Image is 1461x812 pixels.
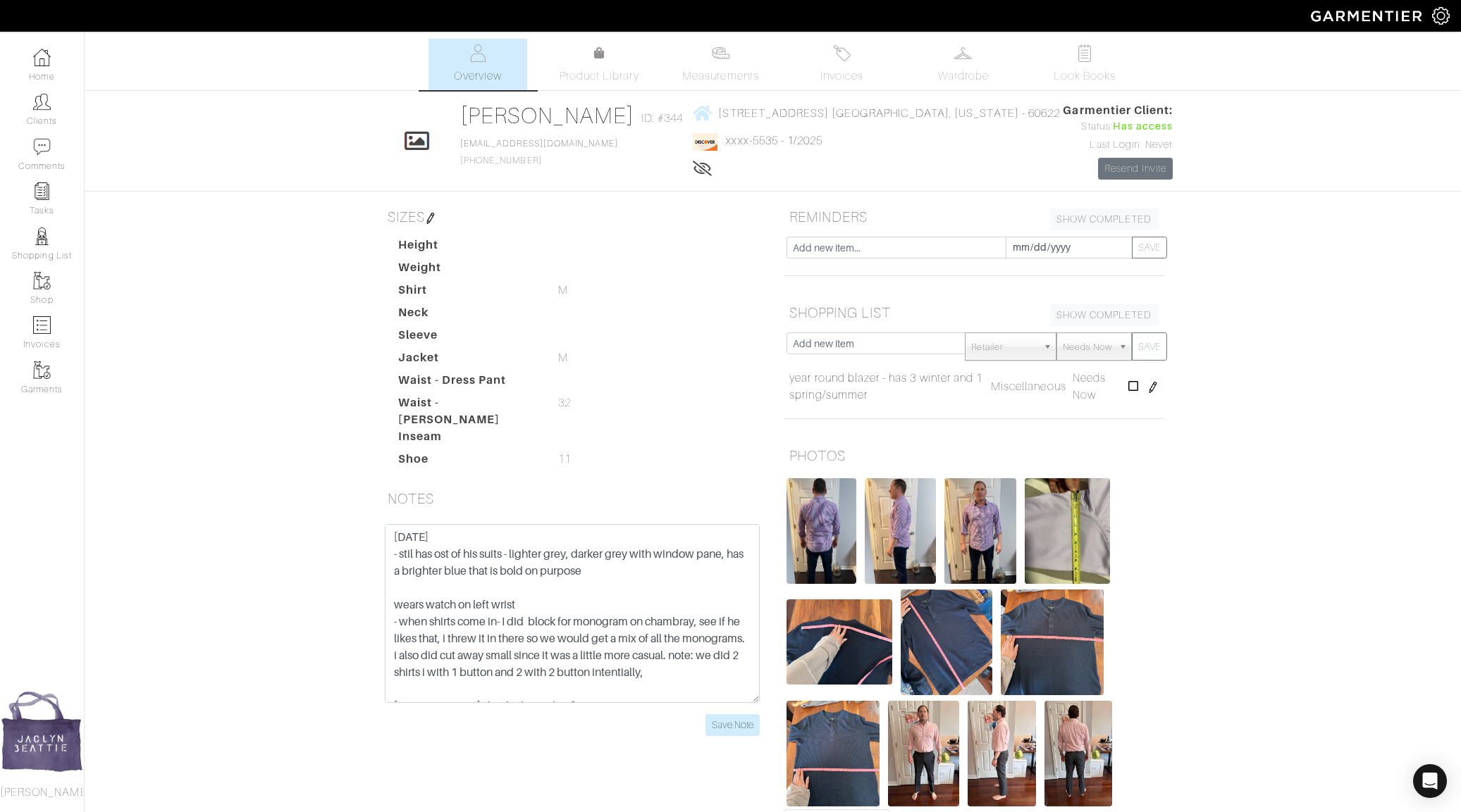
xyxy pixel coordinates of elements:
a: Overview [429,39,527,90]
div: Last Login: Never [1063,137,1173,153]
img: uMUM1B8gmFTHePFFfJCFDLD7 [787,478,856,584]
button: SAVE [1132,332,1167,361]
a: Resend Invite [1098,158,1173,180]
dt: Neck [388,304,548,327]
dt: Sleeve [388,327,548,349]
span: Measurements [682,68,759,85]
dt: Waist - Dress Pant [388,372,548,394]
img: basicinfo-40fd8af6dae0f16599ec9e87c0ef1c0a1fdea2edbe929e3d69a839185d80c458.svg [469,44,487,62]
input: Add new item... [787,237,1006,258]
a: [EMAIL_ADDRESS][DOMAIN_NAME] [460,139,618,149]
img: garments-icon-b7da505a4dc4fd61783c78ac3ca0ef83fa9d6f193b1c9dc38574b1d14d53ca28.png [33,272,51,289]
a: Wardrobe [914,39,1013,90]
span: [PHONE_NUMBER] [460,139,618,165]
a: SHOW COMPLETED [1050,304,1159,326]
div: Status: [1063,119,1173,135]
span: 11 [558,451,571,468]
dt: Weight [388,259,548,282]
h5: REMINDERS [784,203,1164,231]
textarea: [DATE] - stil has ost of his suits - lighter grey, darker grey with window pane, has a brighter b... [385,524,760,703]
img: garments-icon-b7da505a4dc4fd61783c78ac3ca0ef83fa9d6f193b1c9dc38574b1d14d53ca28.png [33,361,51,379]
img: HP9ZvfC4qc6cfc8K6nceRXuV [888,701,958,806]
span: Overview [454,68,501,85]
img: gear-icon-white-bd11855cb880d31180b6d7d6211b90ccbf57a29d726f0c71d8c61bd08dd39cc2.png [1432,7,1450,25]
img: pen-cf24a1663064a2ec1b9c1bd2387e9de7a2fa800b781884d57f21acf72779bad2.png [1147,382,1159,393]
img: clients-icon-6bae9207a08558b7cb47a8932f037763ab4055f8c8b6bfacd5dc20c3e0201464.png [33,93,51,111]
span: Invoices [820,68,863,85]
h5: NOTES [382,485,763,513]
img: garmentier-logo-header-white-b43fb05a5012e4ada735d5af1a66efaba907eab6374d6393d1fbf88cb4ef424d.png [1304,4,1432,28]
a: Invoices [793,39,892,90]
span: Look Books [1054,68,1116,85]
img: todo-9ac3debb85659649dc8f770b8b6100bb5dab4b48dedcbae339e5042a72dfd3cc.svg [1075,44,1093,62]
h5: SIZES [382,203,763,231]
span: Garmentier Client: [1063,102,1173,119]
span: Miscellaneous [991,380,1066,393]
img: gQqrsjmjwh4jbFqS76xqchmc [1025,478,1109,584]
dt: Height [388,237,548,259]
span: ID: #344 [641,110,683,127]
img: pen-cf24a1663064a2ec1b9c1bd2387e9de7a2fa800b781884d57f21acf72779bad2.png [425,213,436,224]
a: Measurements [671,39,770,90]
span: Product Library [560,68,639,85]
dt: Shirt [388,282,548,304]
dt: Inseam [388,428,548,451]
span: Wardrobe [938,68,989,85]
dt: Waist - [PERSON_NAME] [388,394,548,428]
h5: PHOTOS [784,442,1164,470]
img: orders-icon-0abe47150d42831381b5fb84f609e132dff9fe21cb692f30cb5eec754e2cba89.png [33,316,51,334]
img: uX5nawGnZcfBXw4TnBvQR3zr [901,589,993,695]
span: Needs Now [1073,372,1106,401]
a: year round blazer - has 3 winter and 1 spring/summer [789,370,984,404]
dt: Shoe [388,451,548,473]
img: measurements-466bbee1fd09ba9460f595b01e5d73f9e2bff037440d3c8f018324cb6cdf7a4a.svg [712,44,729,62]
a: Look Books [1035,39,1134,90]
span: [STREET_ADDRESS] [GEOGRAPHIC_DATA], [US_STATE] - 60622 [718,106,1060,119]
input: Save Note [705,714,760,736]
img: 6BGcqFECMc6W7EaBspvwFa62 [787,599,892,685]
span: M [558,349,568,366]
button: SAVE [1132,237,1167,258]
img: eCgJe9zBwMseP35fMxEpgvzh [944,478,1016,584]
a: xxxx-5535 - 1/2025 [726,135,822,147]
span: M [558,282,568,299]
img: stylists-icon-eb353228a002819b7ec25b43dbf5f0378dd9e0616d9560372ff212230b889e62.png [33,227,51,245]
img: comment-icon-a0a6a9ef722e966f86d9cbdc48e553b5cf19dbc54f86b18d962a5391bc8f6eb6.png [33,138,51,156]
a: [PERSON_NAME] [460,103,634,128]
img: reminder-icon-8004d30b9f0a5d33ae49ab947aed9ed385cf756f9e5892f1edd6e32f2345188e.png [33,182,51,200]
img: dashboard-icon-dbcd8f5a0b271acd01030246c82b418ddd0df26cd7fceb0bd07c9910d44c42f6.png [33,49,51,66]
img: eawkbnzsCNgasemxsS8Pa4tD [1001,589,1104,695]
img: kpkvMJRX6qGQZQZStU96mqL3 [865,478,936,584]
span: 32 [558,394,571,411]
h5: SHOPPING LIST [784,299,1164,327]
dt: Jacket [388,349,548,372]
a: SHOW COMPLETED [1050,208,1159,230]
img: uVVEXL3zgSbRn4pvpwQqPqZx [787,701,880,806]
span: Needs Now [1063,333,1112,361]
img: 95hiqTe9S2Hi2BTySNovvXZ1 [1044,701,1112,806]
a: Product Library [550,45,648,85]
img: orders-27d20c2124de7fd6de4e0e44c1d41de31381a507db9b33961299e4e07d508b8c.svg [833,44,851,62]
img: gQfeqL6n5P98UZQZAWSmu2hr [968,701,1036,806]
span: Has access [1113,119,1173,135]
input: Add new item [787,332,966,354]
img: discover-26b8ce932359056760389b3802fde1e0fd50280cbd76b5dfb4e5f243265ef0fd.png [693,133,717,151]
img: wardrobe-487a4870c1b7c33e795ec22d11cfc2ed9d08956e64fb3008fe2437562e282088.svg [954,44,972,62]
a: [STREET_ADDRESS] [GEOGRAPHIC_DATA], [US_STATE] - 60622 [693,104,1060,122]
span: Retailer [971,333,1037,361]
div: Open Intercom Messenger [1413,764,1447,798]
